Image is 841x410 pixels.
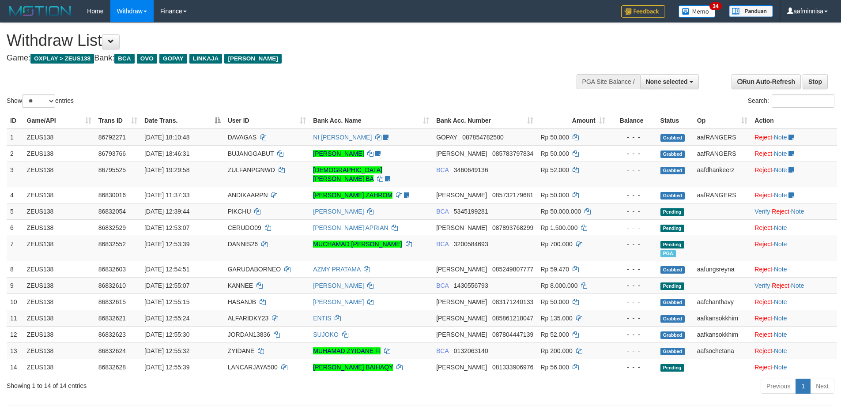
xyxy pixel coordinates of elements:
span: Copy 5345199281 to clipboard [454,208,488,215]
td: 11 [7,310,23,326]
span: DAVAGAS [228,134,257,141]
span: BCA [436,282,449,289]
div: - - - [612,240,653,248]
th: Date Trans.: activate to sort column descending [141,113,224,129]
a: [PERSON_NAME] BAIHAQY [313,364,393,371]
td: ZEUS138 [23,277,95,293]
td: · [751,219,837,236]
span: 86832621 [98,315,126,322]
a: [PERSON_NAME] [313,282,364,289]
td: ZEUS138 [23,162,95,187]
td: · [751,310,837,326]
a: NI [PERSON_NAME] [313,134,372,141]
span: Copy 085249807777 to clipboard [492,266,533,273]
span: Pending [660,364,684,372]
span: [PERSON_NAME] [436,224,487,231]
span: [DATE] 12:53:07 [144,224,189,231]
span: [PERSON_NAME] [436,315,487,322]
td: · [751,261,837,277]
span: Copy 1430556793 to clipboard [454,282,488,289]
td: · [751,129,837,146]
span: Pending [660,241,684,248]
span: Rp 52.000 [540,166,569,173]
a: Reject [754,266,772,273]
span: Grabbed [660,299,685,306]
td: · [751,145,837,162]
span: Rp 50.000 [540,134,569,141]
h4: Game: Bank: [7,54,552,63]
div: - - - [612,265,653,274]
a: Reject [772,282,789,289]
a: MUHAMAD ZYIDANE FI [313,347,381,354]
span: 34 [709,2,721,10]
span: Rp 200.000 [540,347,572,354]
span: Grabbed [660,150,685,158]
span: Grabbed [660,348,685,355]
span: 86795525 [98,166,126,173]
a: Note [774,347,787,354]
td: · [751,187,837,203]
span: Rp 50.000.000 [540,208,581,215]
span: CERUDO09 [228,224,261,231]
a: Note [774,134,787,141]
a: Note [774,298,787,305]
span: [DATE] 12:55:30 [144,331,189,338]
a: 1 [796,379,811,394]
span: Grabbed [660,167,685,174]
span: [DATE] 12:54:51 [144,266,189,273]
div: Showing 1 to 14 of 14 entries [7,378,344,390]
span: [DATE] 12:55:39 [144,364,189,371]
th: Status [657,113,694,129]
th: Amount: activate to sort column ascending [537,113,608,129]
span: OVO [137,54,157,64]
td: · [751,342,837,359]
span: [DATE] 12:55:15 [144,298,189,305]
th: Bank Acc. Name: activate to sort column ascending [309,113,433,129]
span: Grabbed [660,134,685,142]
h1: Withdraw List [7,32,552,49]
a: Reject [754,347,772,354]
span: BUJANGGABUT [228,150,274,157]
span: [DATE] 12:53:39 [144,241,189,248]
img: panduan.png [729,5,773,17]
td: ZEUS138 [23,129,95,146]
a: SUJOKO [313,331,339,338]
span: Grabbed [660,331,685,339]
span: Copy 087893768299 to clipboard [492,224,533,231]
div: - - - [612,363,653,372]
span: Copy 085783797834 to clipboard [492,150,533,157]
span: Copy 087854782500 to clipboard [462,134,503,141]
td: aafdhankeerz [694,162,751,187]
a: Note [774,241,787,248]
td: aafRANGERS [694,187,751,203]
div: - - - [612,330,653,339]
span: Rp 52.000 [540,331,569,338]
span: [DATE] 18:46:31 [144,150,189,157]
span: Rp 8.000.000 [540,282,577,289]
a: [PERSON_NAME] APRIAN [313,224,388,231]
button: None selected [640,74,699,89]
a: Note [774,192,787,199]
div: - - - [612,207,653,216]
span: Copy 3200584693 to clipboard [454,241,488,248]
img: Feedback.jpg [621,5,665,18]
a: Stop [803,74,828,89]
span: [PERSON_NAME] [436,266,487,273]
span: Copy 083171240133 to clipboard [492,298,533,305]
a: [PERSON_NAME] ZAHROM [313,192,392,199]
span: Grabbed [660,192,685,199]
span: [PERSON_NAME] [436,364,487,371]
span: [DATE] 12:55:24 [144,315,189,322]
a: Reject [754,224,772,231]
span: OXPLAY > ZEUS138 [30,54,94,64]
a: Note [774,150,787,157]
span: Grabbed [660,266,685,274]
a: Note [774,166,787,173]
img: MOTION_logo.png [7,4,74,18]
a: Reject [754,331,772,338]
th: Game/API: activate to sort column ascending [23,113,95,129]
td: 4 [7,187,23,203]
span: ZULFANPGNWD [228,166,275,173]
span: 86832054 [98,208,126,215]
span: BCA [436,208,449,215]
